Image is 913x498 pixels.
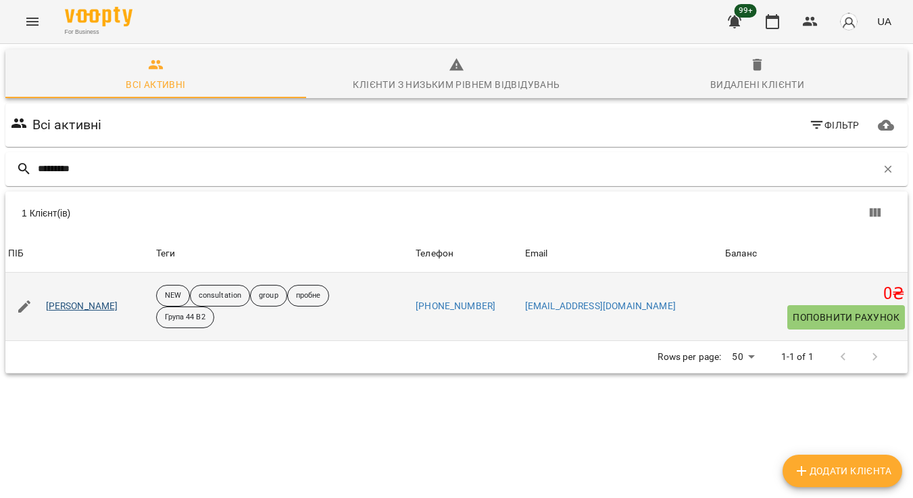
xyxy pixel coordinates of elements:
[353,76,560,93] div: Клієнти з низьким рівнем відвідувань
[839,12,858,31] img: avatar_s.png
[416,246,520,262] span: Телефон
[190,285,250,307] div: consultation
[787,305,905,330] button: Поповнити рахунок
[126,76,185,93] div: Всі активні
[872,9,897,34] button: UA
[416,246,453,262] div: Телефон
[156,246,411,262] div: Теги
[725,246,757,262] div: Баланс
[525,246,548,262] div: Sort
[259,290,278,302] p: group
[8,246,24,262] div: ПІБ
[525,300,676,311] a: [EMAIL_ADDRESS][DOMAIN_NAME]
[22,206,465,220] div: 1 Клієнт(ів)
[16,5,49,38] button: Menu
[525,246,548,262] div: Email
[525,246,720,262] span: Email
[725,284,905,304] h5: 0 ₴
[725,246,757,262] div: Sort
[8,246,151,262] span: ПІБ
[8,246,24,262] div: Sort
[877,14,891,28] span: UA
[793,463,891,479] span: Додати клієнта
[199,290,241,302] p: consultation
[5,191,908,235] div: Table Toolbar
[416,300,495,311] a: [PHONE_NUMBER]
[165,290,181,302] p: NEW
[46,300,118,313] a: [PERSON_NAME]
[65,7,132,26] img: Voopty Logo
[725,246,905,262] span: Баланс
[250,285,287,307] div: group
[156,307,214,328] div: Група 44 В2
[156,285,190,307] div: NEW
[735,4,757,18] span: 99+
[65,28,132,37] span: For Business
[296,290,321,302] p: пробне
[165,312,205,323] p: Група 44 В2
[793,309,899,325] span: Поповнити рахунок
[287,285,330,307] div: пробне
[809,117,860,133] span: Фільтр
[781,350,814,364] p: 1-1 of 1
[859,197,891,229] button: Показати колонки
[804,113,865,137] button: Фільтр
[710,76,804,93] div: Видалені клієнти
[32,114,102,135] h6: Всі активні
[726,347,759,367] div: 50
[416,246,453,262] div: Sort
[783,455,902,487] button: Додати клієнта
[658,350,721,364] p: Rows per page:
